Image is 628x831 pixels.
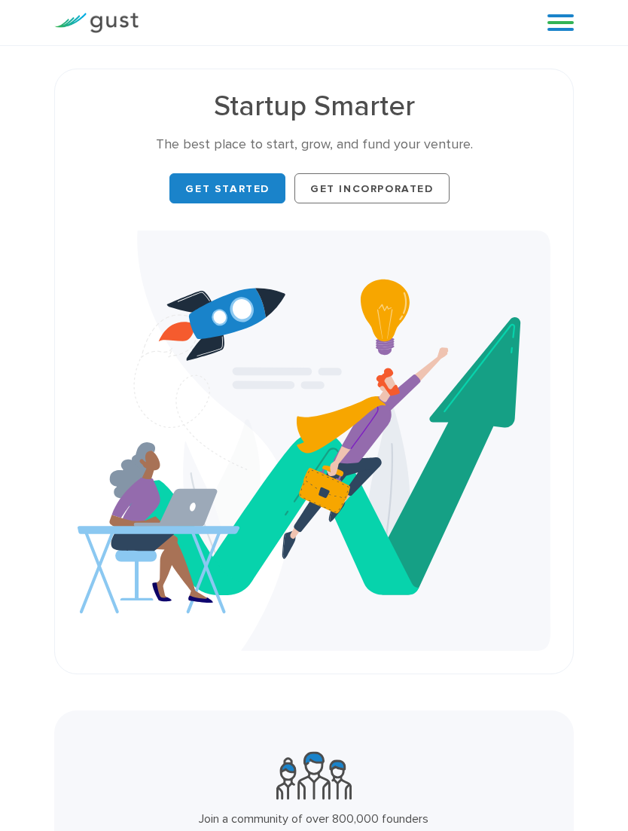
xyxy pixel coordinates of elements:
img: Startup Smarter Hero [78,231,550,651]
img: Community Founders [276,748,352,803]
div: Join a community of over 800,000 founders [122,809,506,829]
a: Get Started [169,173,285,203]
div: The best place to start, grow, and fund your venture. [78,136,550,154]
h1: Startup Smarter [78,92,550,121]
a: Get Incorporated [294,173,450,203]
img: Gust Logo [54,13,139,33]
